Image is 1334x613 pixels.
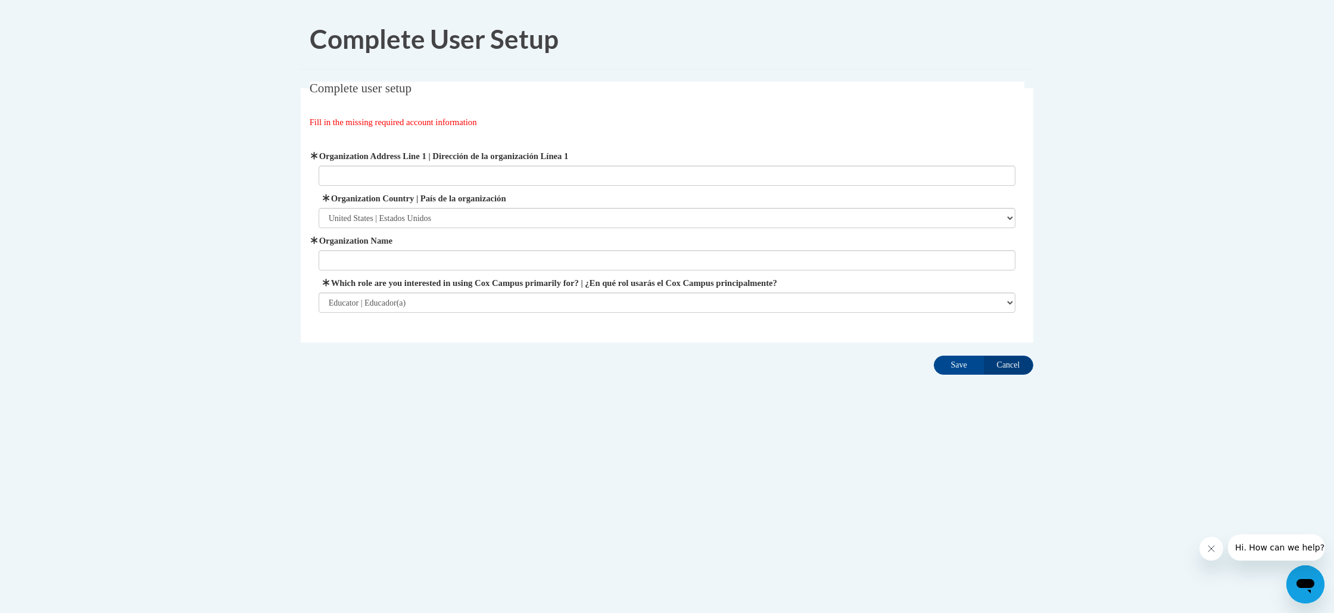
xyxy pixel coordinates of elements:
label: Organization Name [319,234,1016,247]
iframe: Message from company [1228,534,1324,561]
span: Complete user setup [310,81,412,95]
span: Fill in the missing required account information [310,117,477,127]
label: Organization Address Line 1 | Dirección de la organización Línea 1 [319,150,1016,163]
input: Cancel [983,356,1033,375]
label: Which role are you interested in using Cox Campus primarily for? | ¿En qué rol usarás el Cox Camp... [319,276,1016,290]
input: Save [934,356,984,375]
input: Metadata input [319,166,1016,186]
iframe: Button to launch messaging window [1286,565,1324,603]
span: Complete User Setup [310,23,559,54]
input: Metadata input [319,250,1016,270]
label: Organization Country | País de la organización [319,192,1016,205]
iframe: Close message [1199,537,1223,561]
